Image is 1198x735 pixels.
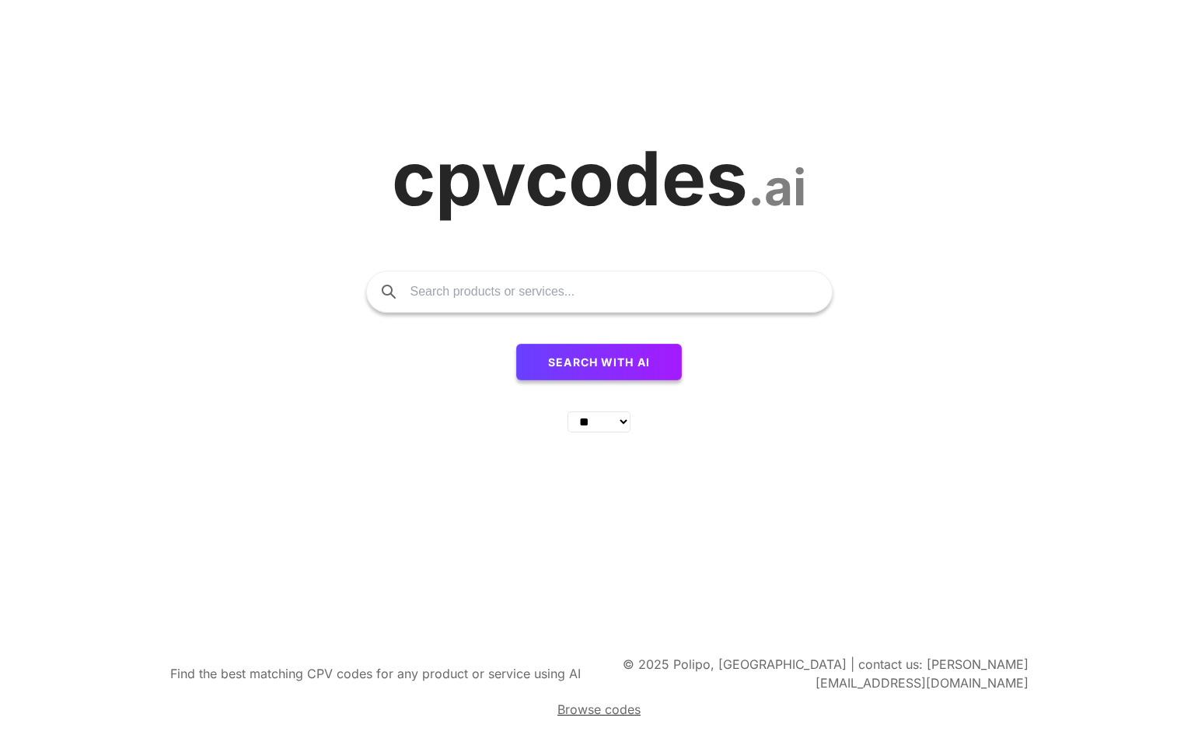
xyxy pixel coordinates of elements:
[410,271,816,312] input: Search products or services...
[170,666,581,681] span: Find the best matching CPV codes for any product or service using AI
[557,702,641,717] span: Browse codes
[548,355,650,369] span: Search with AI
[623,656,1029,691] span: © 2025 Polipo, [GEOGRAPHIC_DATA] | contact us: [PERSON_NAME][EMAIL_ADDRESS][DOMAIN_NAME]
[392,133,748,223] span: cpvcodes
[748,157,806,217] span: .ai
[516,344,682,381] button: Search with AI
[557,700,641,719] a: Browse codes
[392,134,806,223] a: cpvcodes.ai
